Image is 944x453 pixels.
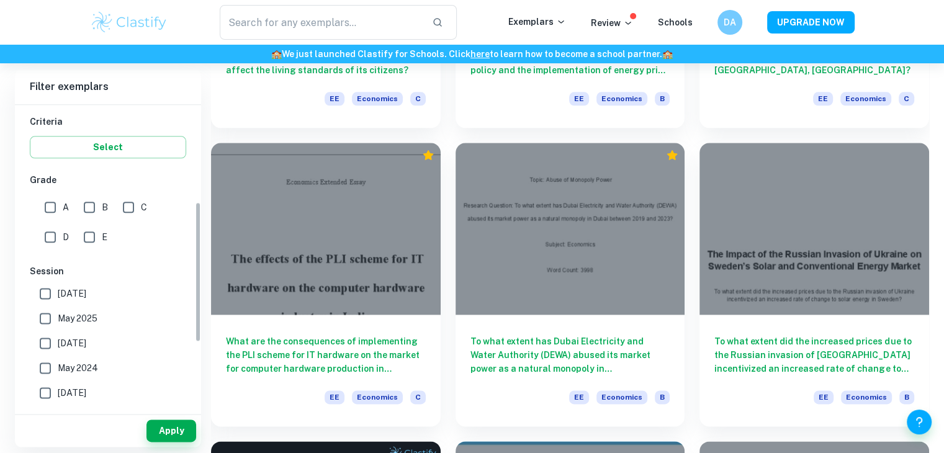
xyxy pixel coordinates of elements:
img: Clastify logo [90,10,169,35]
span: 🏫 [271,49,282,59]
span: A [63,200,69,214]
span: May 2025 [58,312,97,325]
span: C [410,92,426,105]
span: C [141,200,147,214]
span: Economics [841,390,892,404]
button: Apply [146,419,196,442]
a: here [470,49,490,59]
span: Economics [596,92,647,105]
button: DA [717,10,742,35]
span: May 2024 [58,361,98,375]
span: Economics [352,390,403,404]
span: EE [569,92,589,105]
span: C [410,390,426,404]
span: E [102,230,107,244]
p: Review [591,16,633,30]
h6: DA [722,16,737,29]
h6: Criteria [30,115,186,128]
p: Exemplars [508,15,566,29]
button: Select [30,136,186,158]
span: EE [325,92,344,105]
span: EE [814,390,834,404]
input: Search for any exemplars... [220,5,423,40]
button: Help and Feedback [907,410,932,434]
span: Economics [352,92,403,105]
span: B [655,390,670,404]
span: B [655,92,670,105]
span: [DATE] [58,386,86,400]
span: EE [813,92,833,105]
a: Schools [658,17,693,27]
h6: Filter exemplars [15,70,201,104]
span: EE [325,390,344,404]
span: Economics [840,92,891,105]
h6: What are the consequences of implementing the PLI scheme for IT hardware on the market for comput... [226,334,426,375]
span: Economics [596,390,647,404]
span: [DATE] [58,336,86,350]
span: [DATE] [58,287,86,300]
a: To what extent has Dubai Electricity and Water Authority (DEWA) abused its market power as a natu... [456,143,685,426]
h6: Grade [30,173,186,187]
a: What are the consequences of implementing the PLI scheme for IT hardware on the market for comput... [211,143,441,426]
h6: To what extent did the increased prices due to the Russian invasion of [GEOGRAPHIC_DATA] incentiv... [714,334,914,375]
div: Premium [666,149,678,161]
span: B [102,200,108,214]
h6: To what extent has Dubai Electricity and Water Authority (DEWA) abused its market power as a natu... [470,334,670,375]
button: UPGRADE NOW [767,11,855,34]
h6: We just launched Clastify for Schools. Click to learn how to become a school partner. [2,47,942,61]
h6: Session [30,264,186,278]
a: To what extent did the increased prices due to the Russian invasion of [GEOGRAPHIC_DATA] incentiv... [699,143,929,426]
span: B [899,390,914,404]
span: D [63,230,69,244]
span: C [899,92,914,105]
span: EE [569,390,589,404]
div: Premium [422,149,434,161]
span: 🏫 [662,49,673,59]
